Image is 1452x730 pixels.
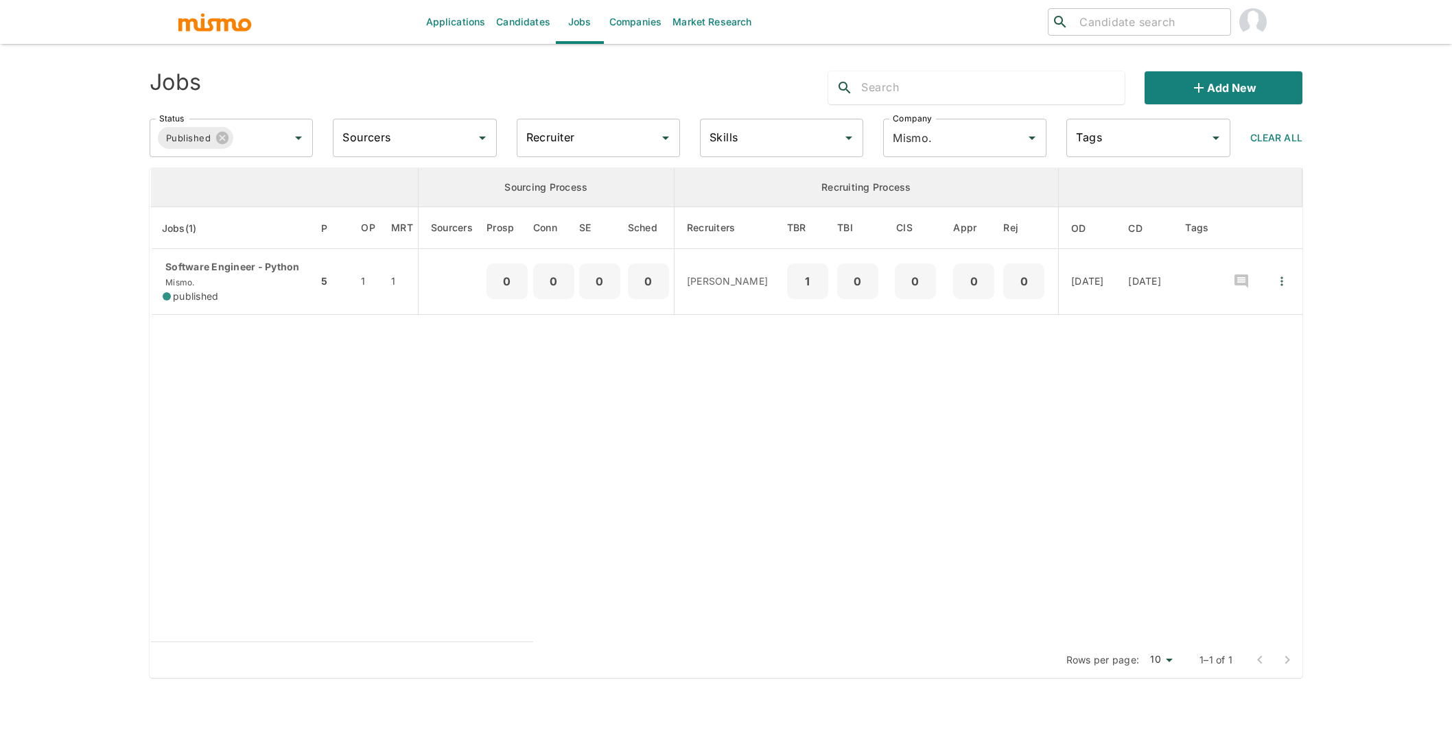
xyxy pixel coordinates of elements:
span: Jobs(1) [162,220,215,237]
th: Created At [1117,207,1174,249]
th: Recruiters [674,207,784,249]
span: Published [158,130,219,146]
button: Open [839,128,858,148]
label: Company [893,113,932,124]
th: Recruiting Process [674,168,1058,207]
p: 0 [539,272,569,291]
th: Onboarding Date [1059,207,1118,249]
th: Open Positions [350,207,388,249]
span: Mismo. [163,277,195,287]
button: Open [473,128,492,148]
button: Quick Actions [1267,266,1297,296]
td: [DATE] [1117,249,1174,315]
th: Sourcing Process [418,168,674,207]
td: [DATE] [1059,249,1118,315]
p: 1–1 of 1 [1199,653,1232,667]
td: 5 [318,249,350,315]
th: To Be Reviewed [784,207,834,249]
th: Tags [1174,207,1221,249]
p: 0 [843,272,873,291]
span: published [173,290,218,303]
button: recent-notes [1225,265,1258,298]
button: Open [289,128,308,148]
h4: Jobs [150,69,201,96]
input: Search [861,77,1125,99]
span: CD [1128,220,1160,237]
button: Open [1206,128,1226,148]
p: 0 [959,272,989,291]
th: Prospects [487,207,533,249]
th: Rejected [1000,207,1058,249]
button: Add new [1145,71,1302,104]
p: 0 [633,272,664,291]
span: OD [1071,220,1104,237]
th: Sourcers [418,207,487,249]
th: Priority [318,207,350,249]
div: Published [158,127,233,149]
th: To Be Interviewed [834,207,884,249]
p: 0 [900,272,930,291]
span: Clear All [1250,132,1302,143]
td: 1 [388,249,418,315]
table: enhanced table [150,168,1302,642]
p: Rows per page: [1066,653,1140,667]
td: 1 [350,249,388,315]
input: Candidate search [1074,12,1225,32]
span: P [321,220,345,237]
th: Connections [533,207,576,249]
div: 10 [1145,650,1178,670]
p: 0 [1009,272,1039,291]
p: 0 [585,272,615,291]
button: Open [1022,128,1042,148]
th: Approved [950,207,1000,249]
th: Market Research Total [388,207,418,249]
p: 0 [492,272,522,291]
p: [PERSON_NAME] [687,274,773,288]
label: Status [159,113,184,124]
button: Open [656,128,675,148]
p: 1 [793,272,823,291]
th: Client Interview Scheduled [884,207,950,249]
th: Sent Emails [576,207,625,249]
button: search [828,71,861,104]
p: Software Engineer - Python [163,260,307,274]
img: logo [177,12,253,32]
img: Carmen Vilachá [1239,8,1267,36]
th: Sched [625,207,675,249]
